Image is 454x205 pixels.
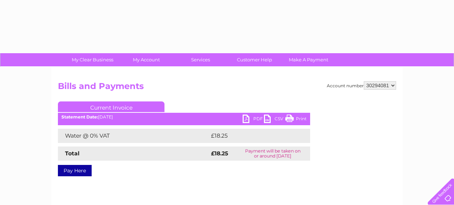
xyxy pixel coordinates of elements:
a: Customer Help [225,53,284,66]
a: Make A Payment [279,53,338,66]
a: My Account [117,53,176,66]
div: [DATE] [58,115,310,120]
h2: Bills and Payments [58,81,396,95]
b: Statement Date: [61,114,98,120]
a: Print [285,115,307,125]
a: Pay Here [58,165,92,176]
a: PDF [243,115,264,125]
div: Account number [327,81,396,90]
a: Current Invoice [58,101,164,112]
strong: £18.25 [211,150,228,157]
a: My Clear Business [63,53,122,66]
td: £18.25 [209,129,295,143]
strong: Total [65,150,80,157]
td: Payment will be taken on or around [DATE] [236,146,310,161]
td: Water @ 0% VAT [58,129,209,143]
a: Services [171,53,230,66]
a: CSV [264,115,285,125]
